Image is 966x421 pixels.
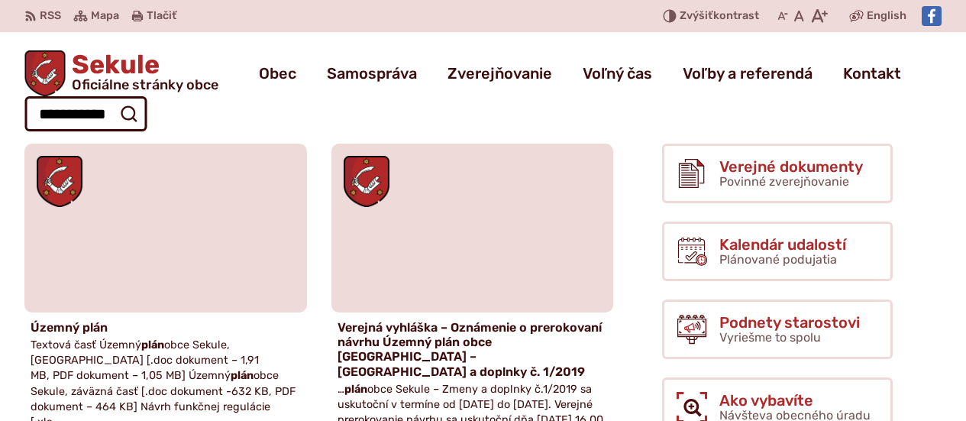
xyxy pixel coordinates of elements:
[31,320,301,335] h4: Územný plán
[231,369,254,382] strong: plán
[719,330,821,345] span: Vyriešme to spolu
[344,383,367,396] strong: plán
[719,236,846,253] span: Kalendár udalostí
[719,158,863,175] span: Verejné dokumenty
[583,52,652,95] a: Voľný čas
[72,78,218,92] span: Oficiálne stránky obce
[40,7,61,25] span: RSS
[680,10,759,23] span: kontrast
[141,338,164,351] strong: plán
[719,314,860,331] span: Podnety starostovi
[683,52,813,95] a: Voľby a referendá
[338,320,608,379] h4: Verejná vyhláška – Oznámenie o prerokovaní návrhu Územný plán obce [GEOGRAPHIC_DATA] – [GEOGRAPHI...
[922,6,942,26] img: Prejsť na Facebook stránku
[864,7,909,25] a: English
[24,50,66,96] img: Prejsť na domovskú stránku
[662,144,893,203] a: Verejné dokumenty Povinné zverejňovanie
[24,50,218,96] a: Logo Sekule, prejsť na domovskú stránku.
[843,52,901,95] a: Kontakt
[662,222,893,281] a: Kalendár udalostí Plánované podujatia
[327,52,417,95] a: Samospráva
[719,174,849,189] span: Povinné zverejňovanie
[66,52,218,92] span: Sekule
[680,9,713,22] span: Zvýšiť
[91,7,119,25] span: Mapa
[259,52,296,95] a: Obec
[662,300,893,359] a: Podnety starostovi Vyriešme to spolu
[867,7,906,25] span: English
[147,10,176,23] span: Tlačiť
[719,392,871,409] span: Ako vybavíte
[719,252,837,267] span: Plánované podujatia
[447,52,552,95] a: Zverejňovanie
